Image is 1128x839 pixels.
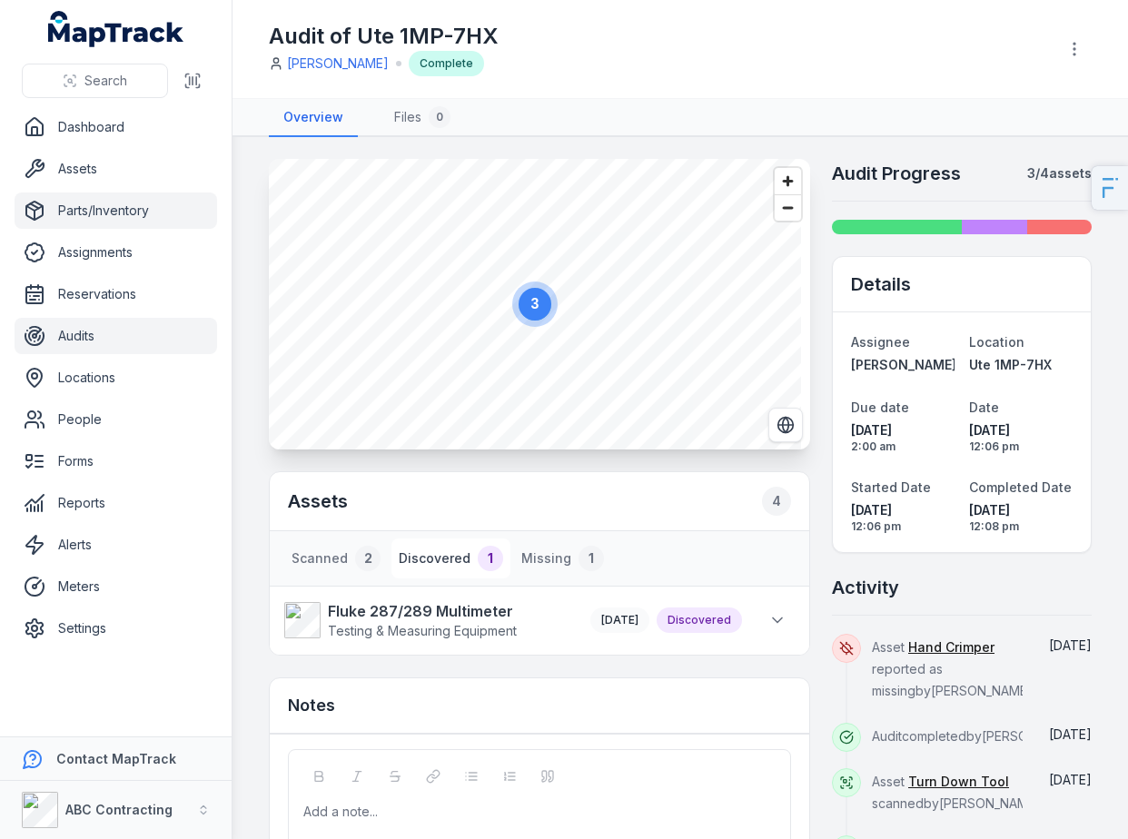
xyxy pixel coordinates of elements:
[15,610,217,647] a: Settings
[514,538,611,578] button: Missing1
[15,401,217,438] a: People
[287,54,389,73] a: [PERSON_NAME]
[872,728,1083,744] span: Audit completed by [PERSON_NAME]
[269,159,801,449] canvas: Map
[872,774,1041,811] span: Asset scanned by [PERSON_NAME]
[908,773,1009,791] a: Turn Down Tool
[775,168,801,194] button: Zoom in
[15,151,217,187] a: Assets
[478,546,503,571] div: 1
[601,613,638,627] time: 19/09/2025, 12:07:39 pm
[15,192,217,229] a: Parts/Inventory
[355,546,381,571] div: 2
[269,99,358,137] a: Overview
[288,487,791,516] h2: Assets
[1027,164,1092,183] strong: 3 / 4 assets
[1049,726,1092,742] span: [DATE]
[288,693,335,718] h3: Notes
[851,501,955,519] span: [DATE]
[1049,772,1092,787] time: 19/09/2025, 12:07:11 pm
[851,271,911,297] h2: Details
[851,479,931,495] span: Started Date
[969,519,1073,534] span: 12:08 pm
[84,72,127,90] span: Search
[969,334,1024,350] span: Location
[851,519,955,534] span: 12:06 pm
[657,607,742,633] div: Discovered
[15,527,217,563] a: Alerts
[832,161,961,186] h2: Audit Progress
[328,600,517,622] strong: Fluke 287/289 Multimeter
[851,334,910,350] span: Assignee
[15,443,217,479] a: Forms
[380,99,465,137] a: Files0
[969,357,1052,372] span: Ute 1MP-7HX
[15,485,217,521] a: Reports
[832,575,899,600] h2: Activity
[409,51,484,76] div: Complete
[15,318,217,354] a: Audits
[391,538,510,578] button: Discovered1
[15,109,217,145] a: Dashboard
[969,400,999,415] span: Date
[969,421,1073,439] span: [DATE]
[969,356,1073,374] a: Ute 1MP-7HX
[284,538,388,578] button: Scanned2
[328,623,517,638] span: Testing & Measuring Equipment
[429,106,450,128] div: 0
[15,276,217,312] a: Reservations
[851,400,909,415] span: Due date
[969,421,1073,454] time: 19/09/2025, 12:06:34 pm
[969,501,1073,534] time: 19/09/2025, 12:08:13 pm
[908,638,994,656] a: Hand Crimper
[65,802,173,817] strong: ABC Contracting
[768,408,803,442] button: Switch to Satellite View
[1049,772,1092,787] span: [DATE]
[1049,637,1092,653] time: 19/09/2025, 12:08:13 pm
[851,421,955,454] time: 30/09/2025, 2:00:00 am
[56,751,176,766] strong: Contact MapTrack
[851,439,955,454] span: 2:00 am
[15,568,217,605] a: Meters
[969,501,1073,519] span: [DATE]
[579,546,604,571] div: 1
[775,194,801,221] button: Zoom out
[15,234,217,271] a: Assignments
[15,360,217,396] a: Locations
[969,479,1072,495] span: Completed Date
[22,64,168,98] button: Search
[851,421,955,439] span: [DATE]
[851,501,955,534] time: 19/09/2025, 12:06:59 pm
[1049,637,1092,653] span: [DATE]
[531,296,539,311] text: 3
[601,613,638,627] span: [DATE]
[851,356,955,374] a: [PERSON_NAME]
[969,439,1073,454] span: 12:06 pm
[48,11,184,47] a: MapTrack
[872,639,1033,698] span: Asset reported as missing by [PERSON_NAME]
[269,22,499,51] h1: Audit of Ute 1MP-7HX
[1049,726,1092,742] time: 19/09/2025, 12:08:13 pm
[284,600,572,640] a: Fluke 287/289 MultimeterTesting & Measuring Equipment
[762,487,791,516] div: 4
